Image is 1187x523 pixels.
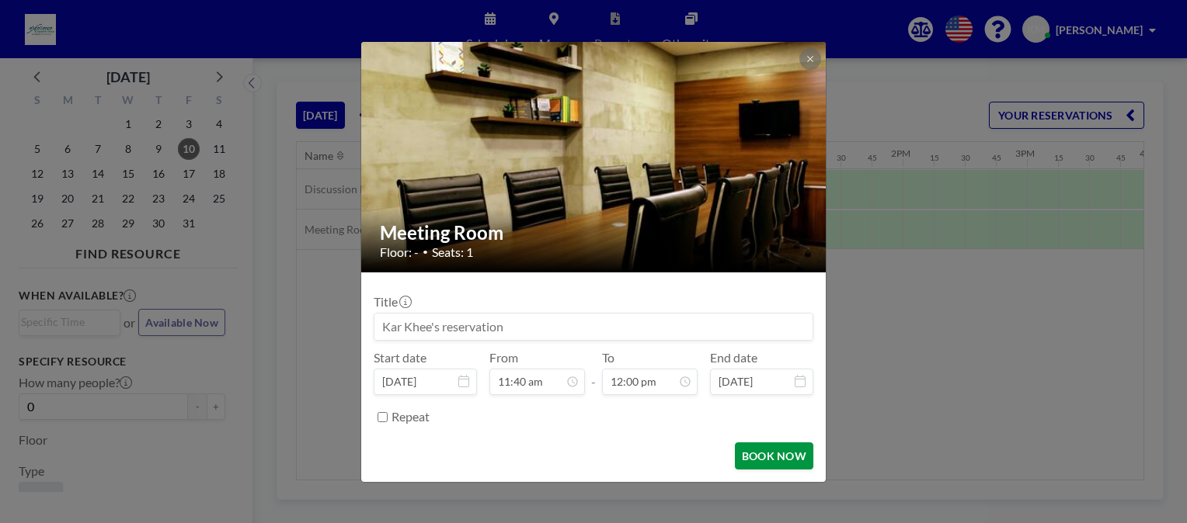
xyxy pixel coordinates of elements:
[423,246,428,258] span: •
[735,442,813,469] button: BOOK NOW
[374,350,426,365] label: Start date
[380,221,809,244] h2: Meeting Room
[361,2,827,312] img: 537.jpg
[489,350,518,365] label: From
[380,244,419,260] span: Floor: -
[374,294,410,310] label: Title
[374,313,813,340] input: Kar Khee's reservation
[591,355,596,390] span: -
[392,409,430,424] label: Repeat
[602,350,614,365] label: To
[432,244,473,260] span: Seats: 1
[710,350,757,365] label: End date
